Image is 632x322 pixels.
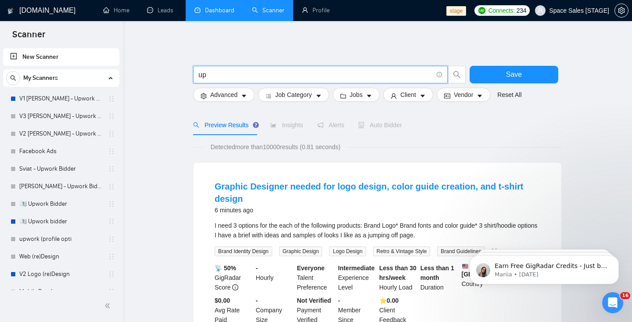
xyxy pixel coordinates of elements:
span: holder [108,236,115,243]
span: search [193,122,199,128]
a: dashboardDashboard [194,7,234,14]
a: messageLeads [147,7,177,14]
button: idcardVendorcaret-down [437,88,490,102]
span: Save [506,69,522,80]
a: Sviat - Upwork Bidder [19,160,103,178]
button: search [6,71,20,85]
span: Retro & Vintage Style [373,247,431,256]
a: Reset All [497,90,521,100]
span: setting [201,93,207,99]
span: caret-down [316,93,322,99]
span: area-chart [270,122,276,128]
span: idcard [444,93,450,99]
span: holder [108,288,115,295]
span: holder [108,253,115,260]
b: 📡 50% [215,265,236,272]
b: - [256,297,258,304]
img: upwork-logo.png [478,7,485,14]
span: Brand Guidelines [437,247,485,256]
button: barsJob Categorycaret-down [258,88,329,102]
span: caret-down [366,93,372,99]
span: Vendor [454,90,473,100]
a: 🇻🇹 Upwork Bidder [19,195,103,213]
span: caret-down [420,93,426,99]
b: ⭐️ 0.00 [379,297,399,304]
span: search [7,75,20,81]
a: [PERSON_NAME] - Upwork Bidder [19,178,103,195]
b: - [338,297,340,304]
span: 234 [517,6,526,15]
a: homeHome [103,7,129,14]
a: setting [614,7,628,14]
a: userProfile [302,7,330,14]
img: logo [7,4,14,18]
a: V1 [PERSON_NAME] - Upwork Bidder [19,90,103,107]
div: 6 minutes ago [215,205,540,215]
span: holder [108,148,115,155]
div: GigRadar Score [213,263,254,292]
span: Jobs [350,90,363,100]
a: New Scanner [10,48,112,66]
span: info-circle [232,284,238,290]
span: folder [340,93,346,99]
span: holder [108,165,115,172]
a: Graphic Designer needed for logo design, color guide creation, and t-shirt design [215,182,523,204]
span: robot [358,122,364,128]
iframe: Intercom notifications message [456,237,632,298]
b: Everyone [297,265,325,272]
span: Scanner [5,28,52,47]
a: Web (re)Design [19,248,103,265]
span: Logo Design [329,247,366,256]
div: Hourly Load [377,263,419,292]
div: Talent Preference [295,263,337,292]
span: holder [108,271,115,278]
span: caret-down [241,93,247,99]
span: stage [446,6,466,16]
span: setting [615,7,628,14]
span: Detected more than 10000 results (0.81 seconds) [205,142,347,152]
input: Search Freelance Jobs... [198,69,433,80]
span: bars [266,93,272,99]
span: caret-down [477,93,483,99]
span: Insights [270,122,303,129]
div: Duration [419,263,460,292]
span: 16 [620,292,630,299]
b: Intermediate [338,265,374,272]
span: Preview Results [193,122,256,129]
button: Save [470,66,558,83]
button: folderJobscaret-down [333,88,380,102]
div: Experience Level [336,263,377,292]
iframe: Intercom live chat [602,292,623,313]
button: userClientcaret-down [383,88,433,102]
span: holder [108,218,115,225]
span: Advanced [210,90,237,100]
button: setting [614,4,628,18]
b: Less than 1 month [420,265,454,281]
span: search [449,71,465,79]
b: - [256,265,258,272]
span: Job Category [275,90,312,100]
a: Mobile Developer [19,283,103,301]
span: Alerts [317,122,345,129]
a: 🇳🇰 Upwork bidder [19,213,103,230]
span: double-left [104,301,113,310]
a: searchScanner [252,7,284,14]
span: Client [400,90,416,100]
b: Less than 30 hrs/week [379,265,417,281]
span: holder [108,183,115,190]
a: V2 [PERSON_NAME] - Upwork Bidder [19,125,103,143]
span: user [391,93,397,99]
a: V2 Logo (re)Design [19,265,103,283]
span: holder [108,113,115,120]
span: holder [108,130,115,137]
div: I need 3 options for the each of the following products: Brand Logo* Brand fonts and color guide*... [215,221,540,240]
b: $0.00 [215,297,230,304]
div: Tooltip anchor [252,121,260,129]
span: notification [317,122,323,128]
li: New Scanner [3,48,119,66]
a: V3 [PERSON_NAME] - Upwork Bidder [19,107,103,125]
